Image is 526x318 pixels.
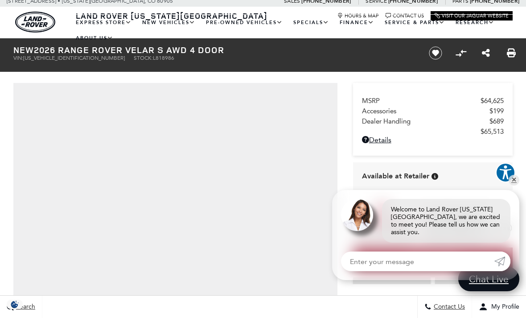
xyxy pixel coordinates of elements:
[488,303,519,311] span: My Profile
[481,128,504,136] span: $65,513
[13,45,414,55] h1: 2026 Range Rover Velar S AWD 4 Door
[13,44,34,56] strong: New
[454,46,468,60] button: Compare Vehicle
[13,55,23,61] span: VIN:
[288,15,334,30] a: Specials
[201,15,288,30] a: Pre-Owned Vehicles
[431,173,438,180] div: Vehicle is in stock and ready for immediate delivery. Due to demand, availability is subject to c...
[76,10,267,21] span: Land Rover [US_STATE][GEOGRAPHIC_DATA]
[386,13,424,19] a: Contact Us
[496,163,515,182] button: Explore your accessibility options
[362,117,489,125] span: Dealer Handling
[379,15,450,30] a: Service & Parts
[472,296,526,318] button: Open user profile menu
[341,252,494,271] input: Enter your message
[382,199,510,243] div: Welcome to Land Rover [US_STATE][GEOGRAPHIC_DATA], we are excited to meet you! Please tell us how...
[362,128,504,136] a: $65,513
[70,15,137,30] a: EXPRESS STORE
[70,15,513,46] nav: Main Navigation
[362,171,429,181] span: Available at Retailer
[431,303,465,311] span: Contact Us
[337,13,379,19] a: Hours & Map
[15,12,55,33] img: Land Rover
[362,136,504,144] a: Details
[362,97,504,105] a: MSRP $64,625
[134,55,153,61] span: Stock:
[435,13,509,19] a: Visit Our Jaguar Website
[362,107,504,115] a: Accessories $199
[496,163,515,184] aside: Accessibility Help Desk
[426,46,445,60] button: Save vehicle
[341,199,373,231] img: Agent profile photo
[4,300,25,309] img: Opt-Out Icon
[507,48,516,58] a: Print this New 2026 Range Rover Velar S AWD 4 Door
[481,97,504,105] span: $64,625
[137,15,201,30] a: New Vehicles
[362,107,489,115] span: Accessories
[153,55,174,61] span: L818986
[489,117,504,125] span: $689
[70,30,119,46] a: About Us
[494,252,510,271] a: Submit
[362,117,504,125] a: Dealer Handling $689
[15,12,55,33] a: land-rover
[450,15,500,30] a: Research
[362,97,481,105] span: MSRP
[489,107,504,115] span: $199
[4,300,25,309] section: Click to Open Cookie Consent Modal
[482,48,490,58] a: Share this New 2026 Range Rover Velar S AWD 4 Door
[23,55,125,61] span: [US_VEHICLE_IDENTIFICATION_NUMBER]
[334,15,379,30] a: Finance
[70,10,273,21] a: Land Rover [US_STATE][GEOGRAPHIC_DATA]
